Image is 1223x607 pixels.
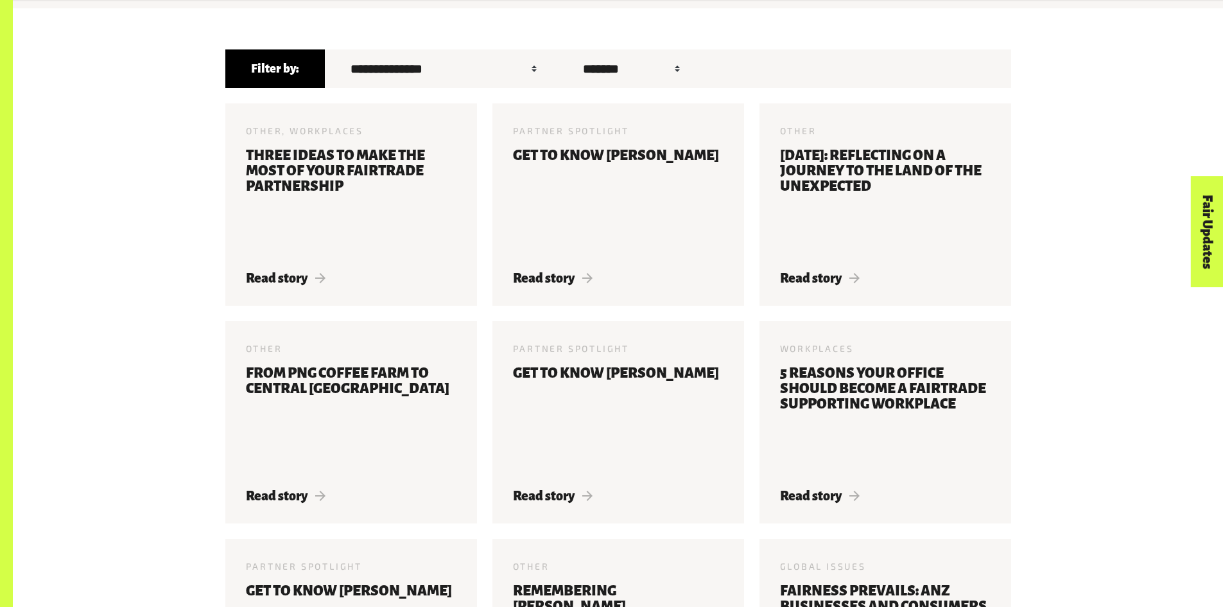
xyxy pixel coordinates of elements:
[246,365,456,473] h3: From PNG coffee farm to central [GEOGRAPHIC_DATA]
[246,148,456,256] h3: Three ideas to make the most of your Fairtrade partnership
[513,148,719,256] h3: Get to know [PERSON_NAME]
[513,271,593,285] span: Read story
[759,103,1011,306] a: Other [DATE]: Reflecting on a Journey to the Land of the Unexpected Read story
[246,125,364,136] span: Other, Workplaces
[780,343,854,354] span: Workplaces
[759,321,1011,523] a: Workplaces 5 reasons your office should become a Fairtrade Supporting Workplace Read story
[513,561,550,572] span: Other
[780,561,866,572] span: Global Issues
[780,125,817,136] span: Other
[225,321,477,523] a: Other From PNG coffee farm to central [GEOGRAPHIC_DATA] Read story
[513,343,630,354] span: Partner Spotlight
[246,343,282,354] span: Other
[780,365,991,473] h3: 5 reasons your office should become a Fairtrade Supporting Workplace
[225,49,325,88] h6: Filter by:
[246,561,363,572] span: Partner Spotlight
[513,489,593,503] span: Read story
[492,103,744,306] a: Partner Spotlight Get to know [PERSON_NAME] Read story
[246,489,326,503] span: Read story
[246,271,326,285] span: Read story
[225,103,477,306] a: Other, Workplaces Three ideas to make the most of your Fairtrade partnership Read story
[780,271,860,285] span: Read story
[513,125,630,136] span: Partner Spotlight
[492,321,744,523] a: Partner Spotlight Get to know [PERSON_NAME] Read story
[513,365,719,473] h3: Get to know [PERSON_NAME]
[780,489,860,503] span: Read story
[780,148,991,256] h3: [DATE]: Reflecting on a Journey to the Land of the Unexpected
